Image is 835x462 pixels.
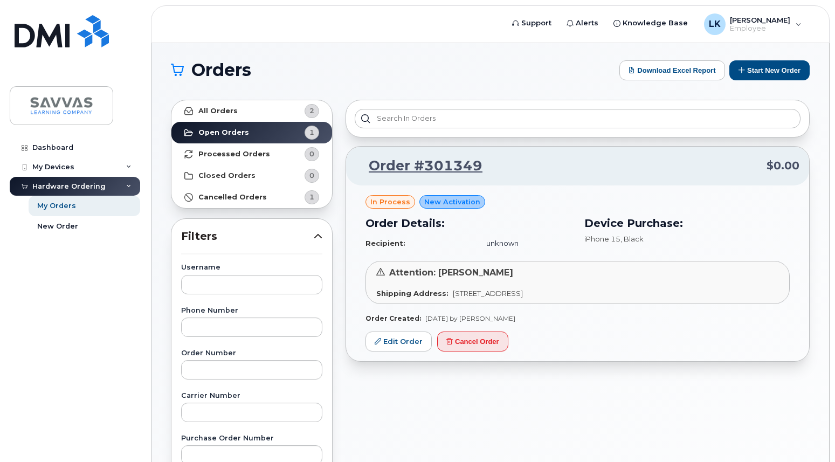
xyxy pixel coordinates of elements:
[181,435,322,442] label: Purchase Order Number
[584,215,790,231] h3: Device Purchase:
[181,350,322,357] label: Order Number
[370,197,410,207] span: in process
[309,106,314,116] span: 2
[425,314,515,322] span: [DATE] by [PERSON_NAME]
[376,289,448,298] strong: Shipping Address:
[198,193,267,202] strong: Cancelled Orders
[453,289,523,298] span: [STREET_ADDRESS]
[424,197,480,207] span: New Activation
[171,143,332,165] a: Processed Orders0
[619,60,725,80] button: Download Excel Report
[389,267,513,278] span: Attention: [PERSON_NAME]
[788,415,827,454] iframe: Messenger Launcher
[181,307,322,314] label: Phone Number
[584,235,620,243] span: iPhone 15
[198,150,270,158] strong: Processed Orders
[171,122,332,143] a: Open Orders1
[620,235,644,243] span: , Black
[309,149,314,159] span: 0
[309,170,314,181] span: 0
[437,332,508,351] button: Cancel Order
[181,392,322,399] label: Carrier Number
[171,165,332,187] a: Closed Orders0
[365,314,421,322] strong: Order Created:
[355,109,801,128] input: Search in orders
[191,62,251,78] span: Orders
[171,100,332,122] a: All Orders2
[309,127,314,137] span: 1
[181,264,322,271] label: Username
[198,107,238,115] strong: All Orders
[198,128,249,137] strong: Open Orders
[356,156,482,176] a: Order #301349
[198,171,256,180] strong: Closed Orders
[365,239,405,247] strong: Recipient:
[171,187,332,208] a: Cancelled Orders1
[477,234,571,253] td: unknown
[767,158,799,174] span: $0.00
[181,229,314,244] span: Filters
[365,215,571,231] h3: Order Details:
[729,60,810,80] button: Start New Order
[365,332,432,351] a: Edit Order
[309,192,314,202] span: 1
